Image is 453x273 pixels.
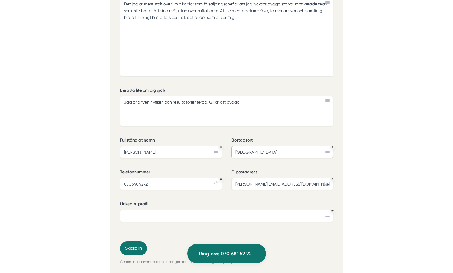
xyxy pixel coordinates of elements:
[220,146,222,148] div: Obligatoriskt
[187,244,266,263] a: Ring oss: 070 681 52 22
[331,146,334,148] div: Obligatoriskt
[120,169,222,177] label: Telefonnummer
[120,259,333,265] p: Genom att använda formuläret godkänner du vår integritetspolicy.
[231,169,333,177] label: E-postadress
[220,178,222,180] div: Obligatoriskt
[120,137,222,145] label: Fullständigt namn
[199,250,252,258] span: Ring oss: 070 681 52 22
[231,137,333,145] label: Bostadsort
[120,201,333,209] label: LinkedIn-profil
[120,241,147,255] button: Skicka in
[120,87,333,95] label: Berätta lite om dig själv
[331,178,334,180] div: Obligatoriskt
[331,210,334,212] div: Obligatoriskt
